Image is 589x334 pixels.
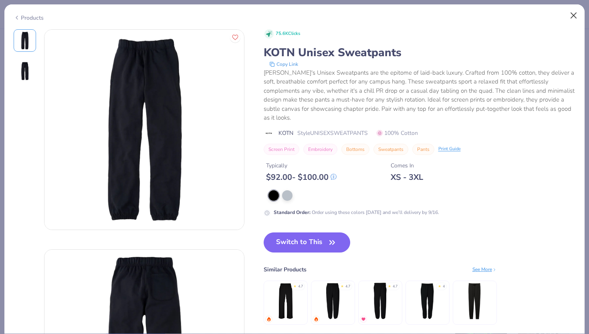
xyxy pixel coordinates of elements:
[314,317,319,322] img: trending.gif
[266,161,337,170] div: Typically
[443,284,445,289] div: 4
[264,265,307,274] div: Similar Products
[264,68,576,122] div: [PERSON_NAME]'s Unisex Sweatpants are the epitome of laid-back luxury. Crafted from 100% cotton, ...
[15,31,34,50] img: Front
[408,282,446,320] img: Jerzees Adult 9.5 oz. Super Sweats NuBlend Fleece Pocketed Sweatpants
[412,144,434,155] button: Pants
[276,31,300,37] span: 75.6K Clicks
[264,232,351,253] button: Switch to This
[391,172,423,182] div: XS - 3XL
[361,317,366,322] img: MostFav.gif
[456,282,494,320] img: District Perfect Tri® Fleece Jogger
[438,284,441,287] div: ★
[264,45,576,60] div: KOTN Unisex Sweatpants
[297,129,368,137] span: Style UNISEXSWEATPANTS
[566,8,581,23] button: Close
[266,282,305,320] img: Fresh Prints San Diego Open Heavyweight Sweatpants
[341,144,369,155] button: Bottoms
[264,144,299,155] button: Screen Print
[391,161,423,170] div: Comes In
[341,284,344,287] div: ★
[393,284,397,289] div: 4.7
[264,130,274,136] img: brand logo
[373,144,408,155] button: Sweatpants
[266,317,271,322] img: trending.gif
[298,284,303,289] div: 4.7
[274,209,439,216] div: Order using these colors [DATE] and we’ll delivery by 9/16.
[230,32,240,43] button: Like
[44,30,244,230] img: Front
[278,129,293,137] span: KOTN
[303,144,337,155] button: Embroidery
[293,284,297,287] div: ★
[14,14,44,22] div: Products
[377,129,418,137] span: 100% Cotton
[438,146,461,153] div: Print Guide
[361,282,399,320] img: Jerzees Adult 8 Oz. Nublend Fleece Sweatpants
[472,266,497,273] div: See More
[267,60,301,68] button: copy to clipboard
[274,209,311,216] strong: Standard Order :
[388,284,391,287] div: ★
[266,172,337,182] div: $ 92.00 - $ 100.00
[314,282,352,320] img: Gildan Adult Heavy Blend Adult 8 Oz. 50/50 Sweatpants
[15,61,34,81] img: Back
[345,284,350,289] div: 4.7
